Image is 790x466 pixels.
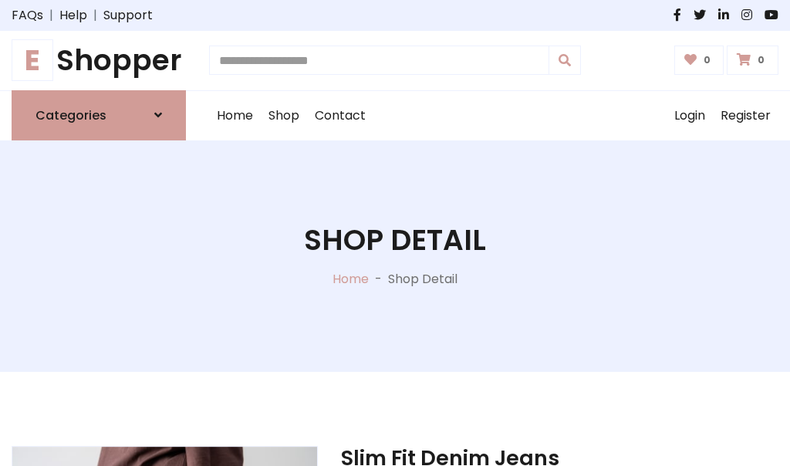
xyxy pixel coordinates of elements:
[87,6,103,25] span: |
[700,53,714,67] span: 0
[674,46,724,75] a: 0
[333,270,369,288] a: Home
[35,108,106,123] h6: Categories
[12,39,53,81] span: E
[103,6,153,25] a: Support
[304,223,486,258] h1: Shop Detail
[12,43,186,78] a: EShopper
[667,91,713,140] a: Login
[261,91,307,140] a: Shop
[369,270,388,289] p: -
[209,91,261,140] a: Home
[12,90,186,140] a: Categories
[713,91,778,140] a: Register
[307,91,373,140] a: Contact
[388,270,457,289] p: Shop Detail
[43,6,59,25] span: |
[59,6,87,25] a: Help
[754,53,768,67] span: 0
[12,43,186,78] h1: Shopper
[727,46,778,75] a: 0
[12,6,43,25] a: FAQs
